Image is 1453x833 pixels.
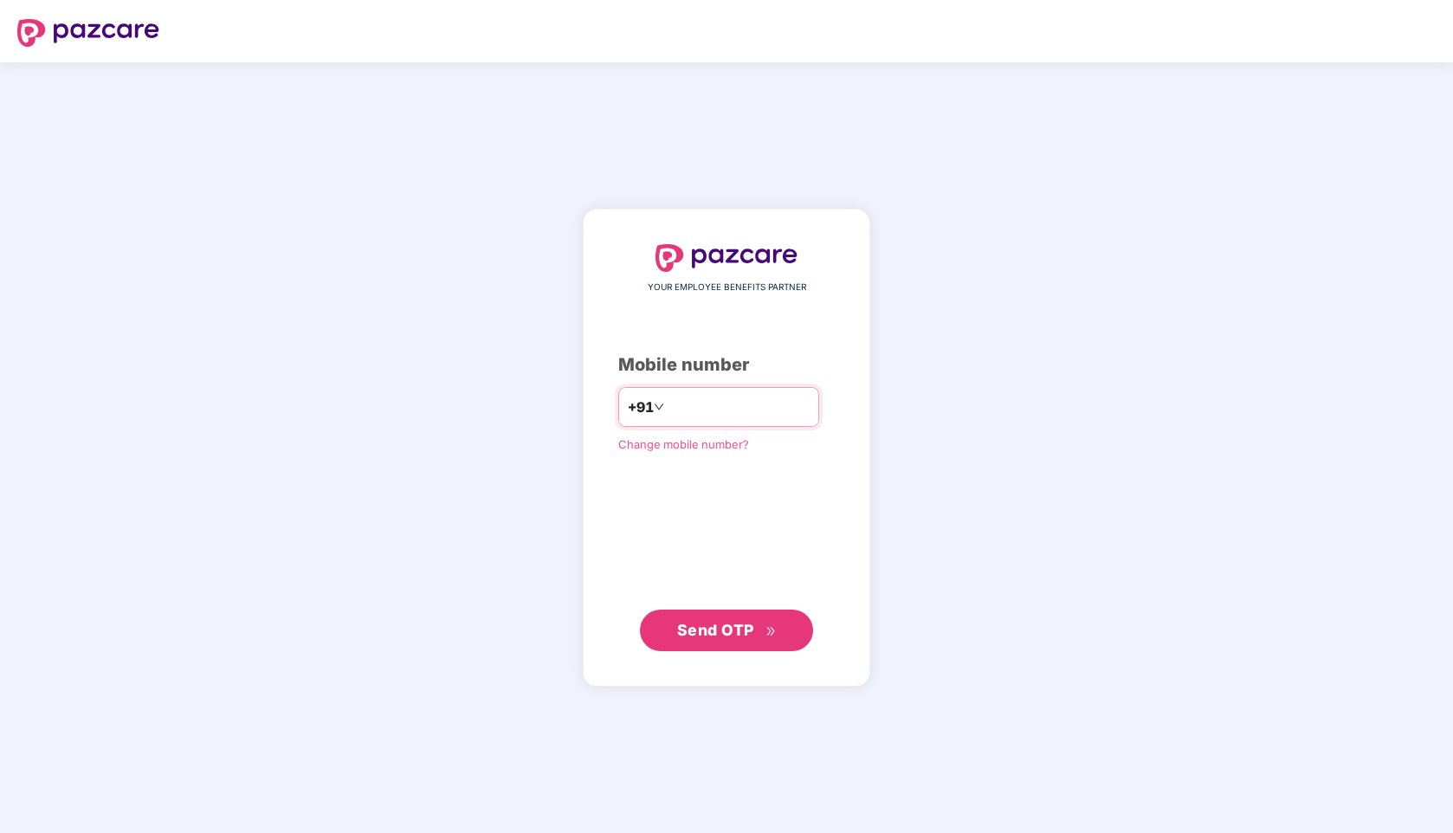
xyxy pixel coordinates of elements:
a: Change mobile number? [618,437,749,451]
img: logo [17,19,159,47]
span: double-right [765,626,777,637]
div: Mobile number [618,352,835,378]
img: logo [655,244,798,272]
span: +91 [628,397,654,418]
span: YOUR EMPLOYEE BENEFITS PARTNER [648,281,806,294]
span: Send OTP [677,621,754,639]
button: Send OTPdouble-right [640,610,813,651]
span: down [654,402,664,412]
